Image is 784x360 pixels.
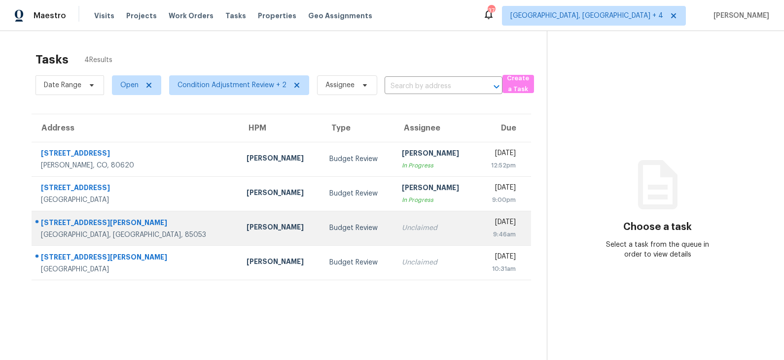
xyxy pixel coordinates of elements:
[321,114,394,142] th: Type
[402,183,469,195] div: [PERSON_NAME]
[502,75,534,93] button: Create a Task
[485,217,516,229] div: [DATE]
[325,80,355,90] span: Assignee
[247,257,314,269] div: [PERSON_NAME]
[485,252,516,264] div: [DATE]
[329,258,386,267] div: Budget Review
[41,264,231,274] div: [GEOGRAPHIC_DATA]
[329,223,386,233] div: Budget Review
[32,114,239,142] th: Address
[402,161,469,170] div: In Progress
[169,11,214,21] span: Work Orders
[247,153,314,165] div: [PERSON_NAME]
[247,188,314,200] div: [PERSON_NAME]
[485,148,516,161] div: [DATE]
[477,114,531,142] th: Due
[126,11,157,21] span: Projects
[94,11,114,21] span: Visits
[603,240,713,260] div: Select a task from the queue in order to view details
[329,189,386,198] div: Budget Review
[402,258,469,267] div: Unclaimed
[41,148,231,161] div: [STREET_ADDRESS]
[402,195,469,205] div: In Progress
[41,183,231,195] div: [STREET_ADDRESS]
[258,11,296,21] span: Properties
[41,195,231,205] div: [GEOGRAPHIC_DATA]
[710,11,769,21] span: [PERSON_NAME]
[239,114,321,142] th: HPM
[308,11,372,21] span: Geo Assignments
[485,264,516,274] div: 10:31am
[247,222,314,234] div: [PERSON_NAME]
[485,229,516,239] div: 9:46am
[485,161,516,170] div: 12:52pm
[36,55,69,65] h2: Tasks
[41,230,231,240] div: [GEOGRAPHIC_DATA], [GEOGRAPHIC_DATA], 85053
[490,80,503,94] button: Open
[41,161,231,170] div: [PERSON_NAME], CO, 80620
[385,79,475,94] input: Search by address
[44,80,81,90] span: Date Range
[41,218,231,230] div: [STREET_ADDRESS][PERSON_NAME]
[507,73,529,96] span: Create a Task
[485,195,516,205] div: 9:00pm
[510,11,663,21] span: [GEOGRAPHIC_DATA], [GEOGRAPHIC_DATA] + 4
[84,55,112,65] span: 4 Results
[485,183,516,195] div: [DATE]
[488,6,495,16] div: 37
[178,80,286,90] span: Condition Adjustment Review + 2
[329,154,386,164] div: Budget Review
[225,12,246,19] span: Tasks
[34,11,66,21] span: Maestro
[623,222,692,232] h3: Choose a task
[402,148,469,161] div: [PERSON_NAME]
[41,252,231,264] div: [STREET_ADDRESS][PERSON_NAME]
[402,223,469,233] div: Unclaimed
[120,80,139,90] span: Open
[394,114,477,142] th: Assignee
